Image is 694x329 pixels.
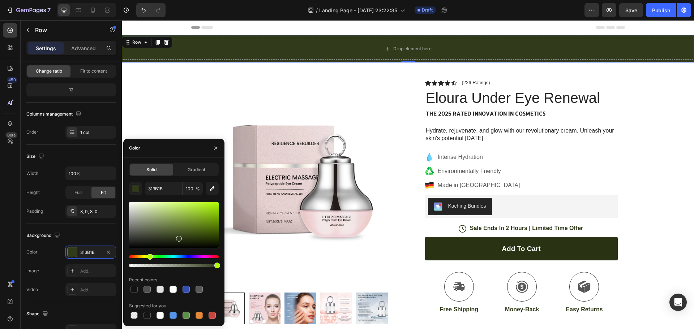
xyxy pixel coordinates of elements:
[26,231,61,241] div: Background
[316,147,398,155] p: Environmentally Friendly
[316,7,318,14] span: /
[36,44,56,52] p: Settings
[26,286,38,293] div: Video
[318,286,356,293] p: Free Shipping
[35,26,97,34] p: Row
[26,309,50,319] div: Shape
[71,44,96,52] p: Advanced
[77,60,281,264] img: Electric Massage Eye Cream Firming Fade Fine Line Lightening Black Eye Circles Remove Eye Bags Im...
[26,208,43,215] div: Padding
[80,268,114,274] div: Add...
[74,189,82,196] span: Full
[129,277,157,283] div: Recent colors
[3,3,54,17] button: 7
[136,3,166,17] div: Undo/Redo
[304,90,495,97] p: The 2025 Rated Innovation in Cosmetics
[5,132,17,138] div: Beta
[26,109,83,119] div: Columns management
[316,161,398,169] p: Made in [GEOGRAPHIC_DATA]
[319,7,397,14] span: Landing Page - [DATE] 23:22:35
[26,129,38,135] div: Order
[646,3,676,17] button: Publish
[80,129,114,136] div: 1 col
[303,89,496,98] div: Rich Text Editor. Editing area: main
[101,189,106,196] span: Fit
[348,204,462,212] p: Sale Ends In 2 Hours | Limited Time Offer
[26,152,46,161] div: Size
[340,60,368,65] p: (226 Ratings)
[129,255,219,258] div: Hue
[26,249,38,255] div: Color
[271,26,310,31] div: Drop element here
[383,286,417,293] p: Money-Back
[306,178,370,195] button: Kaching Bundles
[80,68,107,74] span: Fit to content
[122,20,694,329] iframe: Design area
[304,107,495,122] p: Hydrate, rejuvenate, and glow with our revolutionary cream. Unleash your skin's potential [DATE].
[444,286,481,293] p: Easy Returns
[26,170,38,177] div: Width
[9,19,21,25] div: Row
[652,7,670,14] div: Publish
[145,182,183,195] input: Eg: FFFFFF
[669,294,687,311] div: Open Intercom Messenger
[312,182,321,191] img: KachingBundles.png
[26,268,39,274] div: Image
[80,249,101,256] div: 313B1B
[380,224,419,233] div: Add to cart
[129,145,140,151] div: Color
[422,7,433,13] span: Draft
[26,189,40,196] div: Height
[80,287,114,293] div: Add...
[316,133,398,141] p: Intense Hydration
[127,272,159,304] img: Electric Massage Eye Cream Firming Fade Fine Line Lightening Black Eye Circles Remove Eye Bags Im...
[66,167,116,180] input: Auto
[47,6,51,14] p: 7
[36,68,62,74] span: Change ratio
[80,208,114,215] div: 8, 0, 8, 0
[129,303,166,309] div: Suggested for you
[28,85,115,95] div: 12
[196,186,200,192] span: %
[625,7,637,13] span: Save
[326,182,364,190] div: Kaching Bundles
[188,166,205,173] span: Gradient
[303,68,496,88] h1: Eloura Under Eye Renewal
[303,217,496,240] button: Add to cart
[7,77,17,83] div: 450
[146,166,157,173] span: Solid
[619,3,643,17] button: Save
